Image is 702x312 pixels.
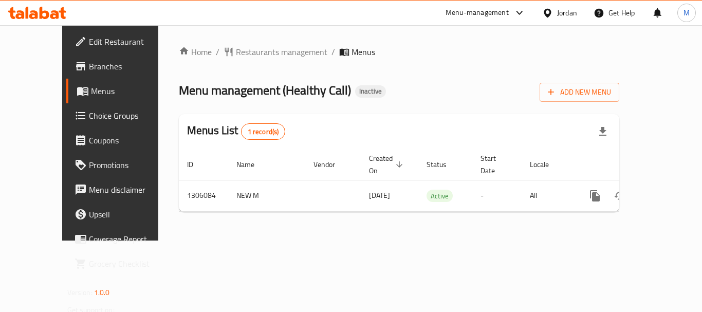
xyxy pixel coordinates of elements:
[427,190,453,202] span: Active
[179,180,228,211] td: 1306084
[187,158,207,171] span: ID
[66,79,179,103] a: Menus
[66,153,179,177] a: Promotions
[607,183,632,208] button: Change Status
[228,180,305,211] td: NEW M
[446,7,509,19] div: Menu-management
[369,152,406,177] span: Created On
[66,251,179,276] a: Grocery Checklist
[66,227,179,251] a: Coverage Report
[352,46,375,58] span: Menus
[179,149,690,212] table: enhanced table
[179,46,619,58] nav: breadcrumb
[575,149,690,180] th: Actions
[91,85,171,97] span: Menus
[472,180,522,211] td: -
[179,79,351,102] span: Menu management ( Healthy Call )
[583,183,607,208] button: more
[89,134,171,146] span: Coupons
[369,189,390,202] span: [DATE]
[89,60,171,72] span: Branches
[89,109,171,122] span: Choice Groups
[313,158,348,171] span: Vendor
[179,46,212,58] a: Home
[66,103,179,128] a: Choice Groups
[530,158,562,171] span: Locale
[236,46,327,58] span: Restaurants management
[236,158,268,171] span: Name
[89,35,171,48] span: Edit Restaurant
[355,87,386,96] span: Inactive
[89,159,171,171] span: Promotions
[242,127,285,137] span: 1 record(s)
[67,286,93,299] span: Version:
[331,46,335,58] li: /
[548,86,611,99] span: Add New Menu
[66,54,179,79] a: Branches
[481,152,509,177] span: Start Date
[427,158,460,171] span: Status
[557,7,577,19] div: Jordan
[66,202,179,227] a: Upsell
[590,119,615,144] div: Export file
[241,123,286,140] div: Total records count
[89,183,171,196] span: Menu disclaimer
[66,29,179,54] a: Edit Restaurant
[89,258,171,270] span: Grocery Checklist
[66,128,179,153] a: Coupons
[216,46,219,58] li: /
[66,177,179,202] a: Menu disclaimer
[89,208,171,221] span: Upsell
[187,123,285,140] h2: Menus List
[355,85,386,98] div: Inactive
[540,83,619,102] button: Add New Menu
[89,233,171,245] span: Coverage Report
[522,180,575,211] td: All
[683,7,690,19] span: M
[94,286,110,299] span: 1.0.0
[224,46,327,58] a: Restaurants management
